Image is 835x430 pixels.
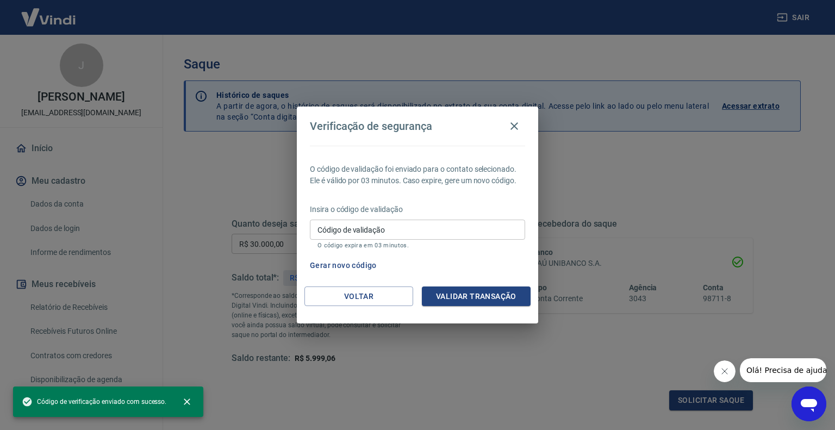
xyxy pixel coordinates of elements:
[306,255,381,276] button: Gerar novo código
[7,8,91,16] span: Olá! Precisa de ajuda?
[304,286,413,307] button: Voltar
[22,396,166,407] span: Código de verificação enviado com sucesso.
[310,164,525,186] p: O código de validação foi enviado para o contato selecionado. Ele é válido por 03 minutos. Caso e...
[317,242,518,249] p: O código expira em 03 minutos.
[422,286,531,307] button: Validar transação
[310,120,432,133] h4: Verificação de segurança
[175,390,199,414] button: close
[740,358,826,382] iframe: Mensagem da empresa
[714,360,736,382] iframe: Fechar mensagem
[310,204,525,215] p: Insira o código de validação
[792,387,826,421] iframe: Botão para abrir a janela de mensagens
